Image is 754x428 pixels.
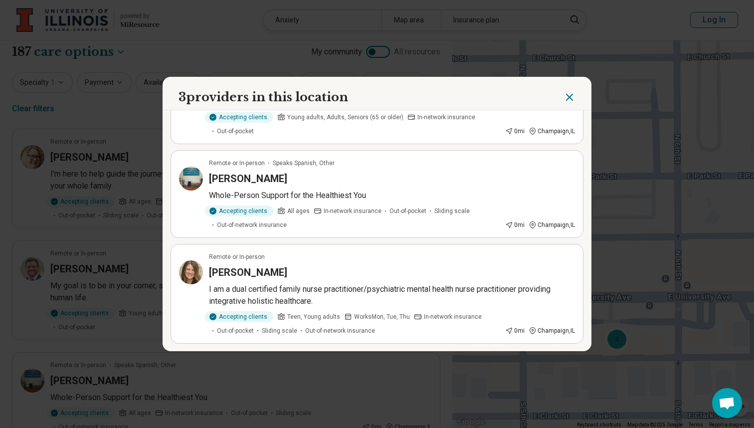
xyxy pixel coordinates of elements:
h3: [PERSON_NAME] [209,172,287,186]
div: 0 mi [505,220,525,229]
div: Champaign , IL [529,220,575,229]
span: Out-of-network insurance [305,326,375,335]
div: 0 mi [505,127,525,136]
span: Young adults, Adults, Seniors (65 or older) [287,113,403,122]
span: Out-of-pocket [217,326,254,335]
span: In-network insurance [417,113,475,122]
span: Out-of-pocket [389,207,426,215]
div: 0 mi [505,326,525,335]
span: Out-of-network insurance [217,220,287,229]
span: Out-of-pocket [217,127,254,136]
span: Teen, Young adults [287,312,340,321]
div: Accepting clients [205,206,273,216]
p: Remote or In-person [209,252,265,261]
span: Sliding scale [434,207,470,215]
div: Champaign , IL [529,326,575,335]
span: Works Mon, Tue, Thu [354,312,410,321]
div: Champaign , IL [529,127,575,136]
button: Close [564,89,575,106]
span: In-network insurance [424,312,482,321]
span: In-network insurance [324,207,381,215]
h3: [PERSON_NAME] [209,265,287,279]
h2: 3 providers in this location [179,89,348,106]
div: Accepting clients [205,112,273,123]
p: Remote or In-person [209,159,265,168]
span: Speaks Spanish, Other [273,159,335,168]
div: Accepting clients [205,311,273,322]
span: All ages [287,207,310,215]
span: Sliding scale [262,326,297,335]
p: I am a dual certified family nurse practitioner/psychiatric mental health nurse practitioner prov... [209,283,575,307]
p: Whole-Person Support for the Healthiest You [209,190,575,202]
